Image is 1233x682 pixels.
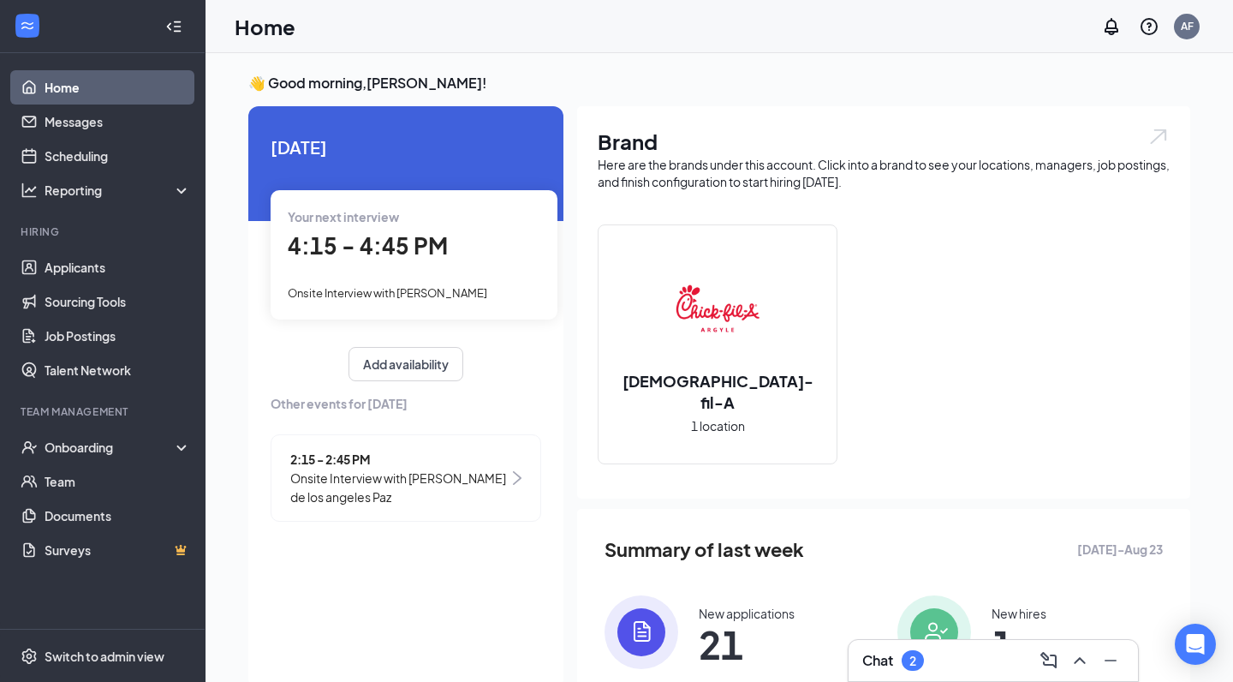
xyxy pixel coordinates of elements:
[21,404,188,419] div: Team Management
[288,286,487,300] span: Onsite Interview with [PERSON_NAME]
[45,319,191,353] a: Job Postings
[1181,19,1194,33] div: AF
[1097,647,1124,674] button: Minimize
[1147,127,1170,147] img: open.6027fd2a22e1237b5b06.svg
[605,535,804,565] span: Summary of last week
[1139,16,1159,37] svg: QuestionInfo
[992,605,1046,622] div: New hires
[897,595,971,669] img: icon
[45,439,176,456] div: Onboarding
[599,370,837,413] h2: [DEMOGRAPHIC_DATA]-fil-A
[1039,650,1059,671] svg: ComposeMessage
[21,648,38,665] svg: Settings
[271,394,541,413] span: Other events for [DATE]
[290,450,509,469] span: 2:15 - 2:45 PM
[45,284,191,319] a: Sourcing Tools
[165,18,182,35] svg: Collapse
[288,231,448,260] span: 4:15 - 4:45 PM
[45,648,164,665] div: Switch to admin view
[348,347,463,381] button: Add availability
[21,224,188,239] div: Hiring
[19,17,36,34] svg: WorkstreamLogo
[271,134,541,160] span: [DATE]
[45,499,191,533] a: Documents
[45,250,191,284] a: Applicants
[909,654,916,668] div: 2
[663,254,772,363] img: Chick-fil-A
[598,156,1170,190] div: Here are the brands under this account. Click into a brand to see your locations, managers, job p...
[235,12,295,41] h1: Home
[1069,650,1090,671] svg: ChevronUp
[45,70,191,105] a: Home
[1066,647,1093,674] button: ChevronUp
[21,439,38,456] svg: UserCheck
[992,629,1046,660] span: 1
[248,74,1190,93] h3: 👋 Good morning, [PERSON_NAME] !
[699,605,795,622] div: New applications
[699,629,795,660] span: 21
[45,533,191,567] a: SurveysCrown
[1101,16,1122,37] svg: Notifications
[45,353,191,387] a: Talent Network
[290,469,509,506] span: Onsite Interview with [PERSON_NAME] de los angeles Paz
[45,182,192,199] div: Reporting
[21,182,38,199] svg: Analysis
[288,209,399,224] span: Your next interview
[45,464,191,499] a: Team
[45,139,191,173] a: Scheduling
[862,651,893,670] h3: Chat
[605,595,678,669] img: icon
[1175,624,1216,665] div: Open Intercom Messenger
[1035,647,1063,674] button: ComposeMessage
[1100,650,1121,671] svg: Minimize
[691,416,745,435] span: 1 location
[1077,540,1163,559] span: [DATE] - Aug 23
[598,127,1170,156] h1: Brand
[45,105,191,139] a: Messages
